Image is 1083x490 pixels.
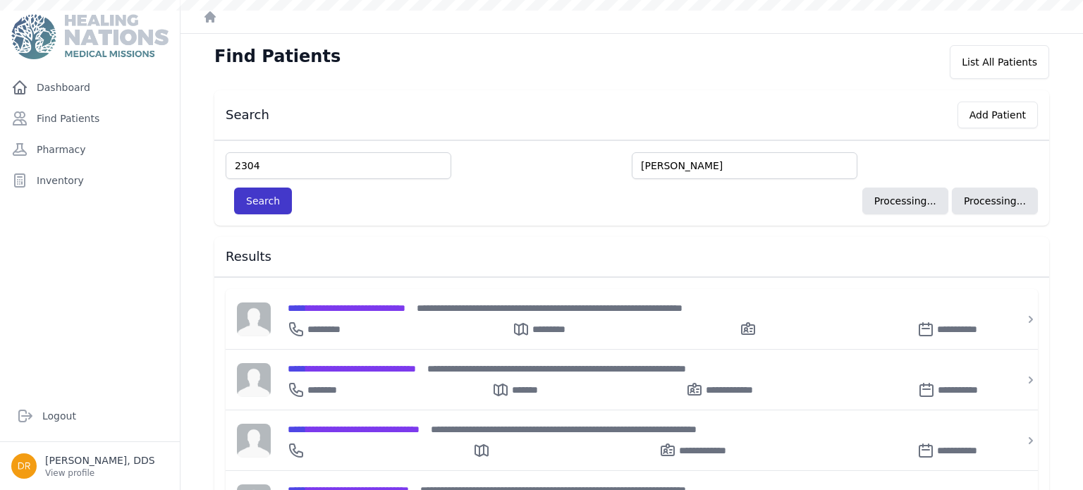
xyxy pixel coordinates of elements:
[237,302,271,336] img: person-242608b1a05df3501eefc295dc1bc67a.jpg
[45,467,155,479] p: View profile
[950,45,1049,79] div: List All Patients
[862,188,948,214] button: Processing...
[226,152,451,179] input: Find by: id
[632,152,857,179] input: Search by: name, government id or phone
[234,188,292,214] button: Search
[11,453,169,479] a: [PERSON_NAME], DDS View profile
[214,45,341,68] h1: Find Patients
[237,363,271,397] img: person-242608b1a05df3501eefc295dc1bc67a.jpg
[952,188,1038,214] button: Processing...
[11,402,169,430] a: Logout
[957,102,1038,128] button: Add Patient
[6,73,174,102] a: Dashboard
[6,166,174,195] a: Inventory
[226,248,1038,265] h3: Results
[226,106,269,123] h3: Search
[11,14,168,59] img: Medical Missions EMR
[6,135,174,164] a: Pharmacy
[45,453,155,467] p: [PERSON_NAME], DDS
[237,424,271,458] img: person-242608b1a05df3501eefc295dc1bc67a.jpg
[6,104,174,133] a: Find Patients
